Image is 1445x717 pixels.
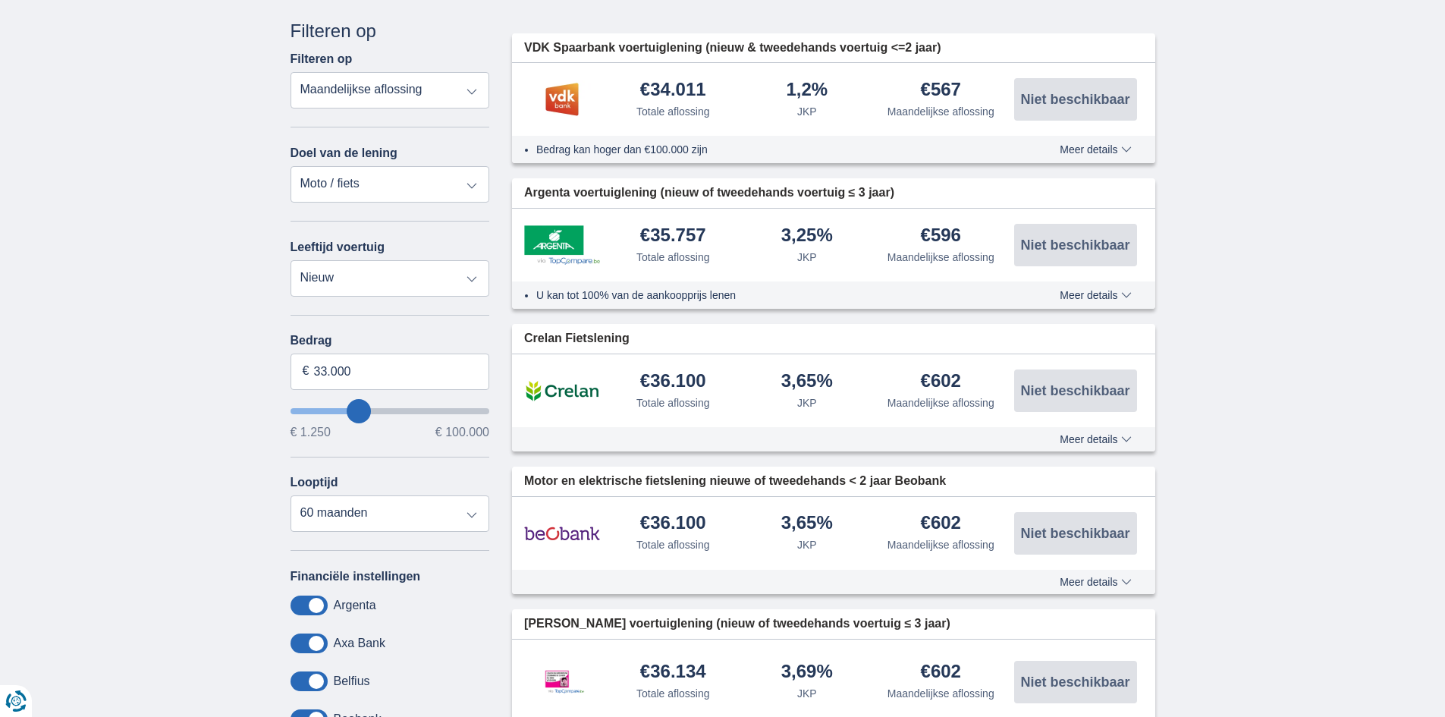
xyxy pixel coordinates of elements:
label: Belfius [334,675,370,688]
span: Argenta voertuiglening (nieuw of tweedehands voertuig ≤ 3 jaar) [524,184,894,202]
button: Meer details [1048,289,1142,301]
input: wantToBorrow [291,408,490,414]
button: Meer details [1048,576,1142,588]
div: 3,69% [781,662,833,683]
button: Niet beschikbaar [1014,512,1137,555]
div: €602 [921,662,961,683]
div: Totale aflossing [636,395,710,410]
span: Niet beschikbaar [1020,384,1129,398]
div: €567 [921,80,961,101]
button: Meer details [1048,143,1142,156]
div: €36.100 [640,372,706,392]
div: Totale aflossing [636,104,710,119]
div: JKP [797,250,817,265]
div: Maandelijkse aflossing [887,395,994,410]
div: 3,65% [781,372,833,392]
li: U kan tot 100% van de aankoopprijs lenen [536,288,1004,303]
div: €34.011 [640,80,706,101]
div: Totale aflossing [636,686,710,701]
div: 1,2% [786,80,828,101]
div: €35.757 [640,226,706,247]
div: €36.134 [640,662,706,683]
span: Meer details [1060,434,1131,445]
img: product.pl.alt Argenta [524,225,600,265]
div: JKP [797,686,817,701]
div: €602 [921,514,961,534]
label: Looptijd [291,476,338,489]
span: Niet beschikbaar [1020,675,1129,689]
label: Argenta [334,599,376,612]
span: Crelan Fietslening [524,330,630,347]
li: Bedrag kan hoger dan €100.000 zijn [536,142,1004,157]
span: € 100.000 [435,426,489,439]
label: Filteren op [291,52,353,66]
div: Maandelijkse aflossing [887,250,994,265]
div: 3,25% [781,226,833,247]
span: Niet beschikbaar [1020,93,1129,106]
button: Niet beschikbaar [1014,370,1137,412]
span: € [303,363,309,380]
div: Totale aflossing [636,537,710,552]
span: Niet beschikbaar [1020,238,1129,252]
button: Niet beschikbaar [1014,224,1137,266]
span: Meer details [1060,577,1131,587]
span: Meer details [1060,290,1131,300]
div: 3,65% [781,514,833,534]
div: Maandelijkse aflossing [887,104,994,119]
img: product.pl.alt Leemans Kredieten [524,655,600,709]
span: Motor en elektrische fietslening nieuwe of tweedehands < 2 jaar Beobank [524,473,946,490]
span: Niet beschikbaar [1020,527,1129,540]
button: Niet beschikbaar [1014,661,1137,703]
img: product.pl.alt Beobank [524,514,600,552]
span: Meer details [1060,144,1131,155]
label: Axa Bank [334,637,385,650]
div: JKP [797,537,817,552]
span: € 1.250 [291,426,331,439]
label: Doel van de lening [291,146,397,160]
span: VDK Spaarbank voertuiglening (nieuw & tweedehands voertuig <=2 jaar) [524,39,941,57]
img: product.pl.alt VDK bank [524,80,600,118]
button: Niet beschikbaar [1014,78,1137,121]
label: Leeftijd voertuig [291,241,385,254]
img: product.pl.alt Crelan [524,372,600,410]
div: Totale aflossing [636,250,710,265]
button: Meer details [1048,433,1142,445]
div: €36.100 [640,514,706,534]
div: €602 [921,372,961,392]
div: Filteren op [291,18,490,44]
span: [PERSON_NAME] voertuiglening (nieuw of tweedehands voertuig ≤ 3 jaar) [524,615,950,633]
div: JKP [797,104,817,119]
label: Financiële instellingen [291,570,421,583]
label: Bedrag [291,334,490,347]
div: Maandelijkse aflossing [887,686,994,701]
div: €596 [921,226,961,247]
div: Maandelijkse aflossing [887,537,994,552]
div: JKP [797,395,817,410]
